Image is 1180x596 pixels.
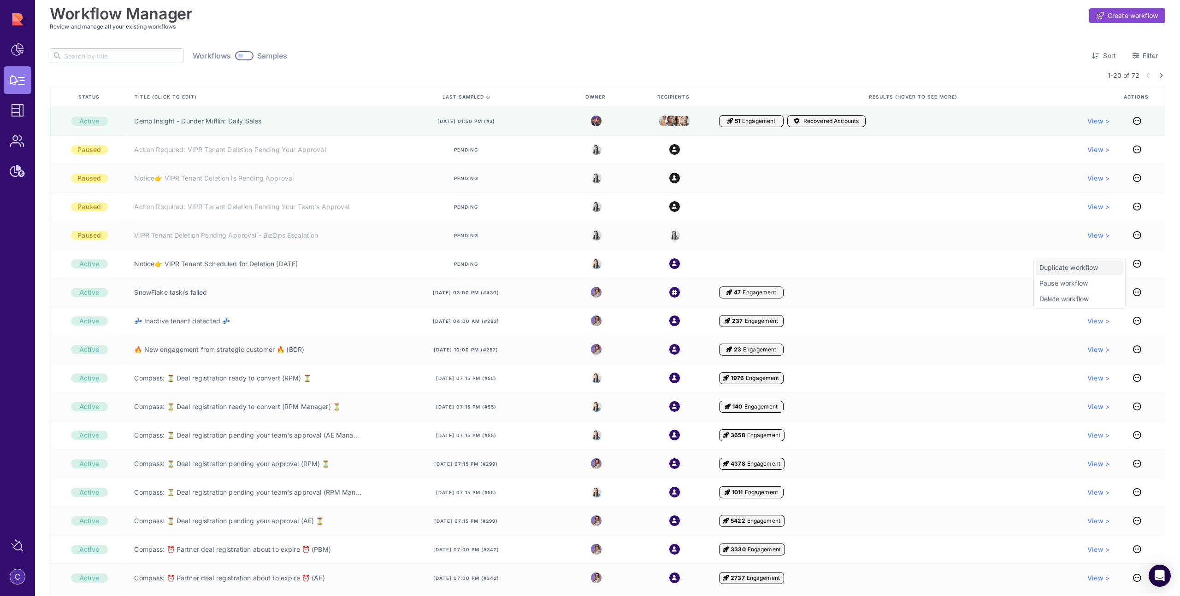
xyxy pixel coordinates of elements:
[591,430,602,440] img: 8525803544391_e4bc78f9dfe39fb1ff36_32.jpg
[657,93,691,100] span: Recipients
[434,518,498,524] span: [DATE] 07:15 pm (#299)
[134,545,330,554] a: Compass: ⏰ Partner deal registration about to expire ⏰ (PBM)
[794,117,800,125] i: Accounts
[1087,545,1109,554] a: View >
[745,317,778,325] span: Engagement
[742,117,775,125] span: Engagement
[78,93,101,100] span: Status
[1087,431,1109,440] a: View >
[591,144,602,155] img: 8525803544391_e4bc78f9dfe39fb1ff36_32.jpg
[732,489,743,496] span: 1011
[659,114,669,128] img: stanley.jpeg
[727,117,733,125] i: Engagement
[71,202,108,211] div: Paused
[1039,279,1120,288] span: Pause workflow
[591,344,602,355] img: 8988563339665_5a12f1d3e1fcf310ea11_32.png
[735,117,740,125] span: 51
[1149,565,1171,587] div: Open Intercom Messenger
[803,117,859,125] span: Recovered Accounts
[257,51,288,60] span: Samples
[1087,516,1109,526] a: View >
[134,516,324,526] a: Compass: ⏳ Deal registration pending your approval (AE) ⏳
[1087,345,1109,354] a: View >
[1087,488,1109,497] span: View >
[731,432,745,439] span: 3658
[731,460,745,467] span: 4378
[1087,402,1109,411] a: View >
[591,230,602,240] img: 8525803544391_e4bc78f9dfe39fb1ff36_32.jpg
[442,94,484,99] span: last sampled
[134,145,325,154] a: Action Required: VIPR Tenant Deletion Pending Your Approval
[591,458,602,469] img: 8988563339665_5a12f1d3e1fcf310ea11_32.png
[454,175,478,181] span: Pending
[746,374,779,382] span: Engagement
[134,117,261,126] a: Demo Insight - Dunder Mifflin: Daily Sales
[723,460,729,467] i: Engagement
[1087,117,1109,126] a: View >
[1087,145,1109,154] a: View >
[436,489,496,496] span: [DATE] 07:15 pm (#55)
[1087,174,1109,183] a: View >
[71,402,108,411] div: Active
[134,259,298,269] a: Notice👉 VIPR Tenant Scheduled for Deletion [DATE]
[591,373,602,383] img: 8525803544391_e4bc78f9dfe39fb1ff36_32.jpg
[747,460,780,467] span: Engagement
[436,432,496,438] span: [DATE] 07:15 pm (#55)
[744,403,778,410] span: Engagement
[71,259,108,269] div: Active
[743,346,776,353] span: Engagement
[669,230,680,240] img: 8525803544391_e4bc78f9dfe39fb1ff36_32.jpg
[666,113,676,128] img: kelly.png
[71,288,108,297] div: Active
[591,173,602,183] img: 8525803544391_e4bc78f9dfe39fb1ff36_32.jpg
[134,374,311,383] a: Compass: ⏳ Deal registration ready to convert (RPM) ⏳
[436,403,496,410] span: [DATE] 07:15 pm (#55)
[1087,573,1109,583] a: View >
[1108,11,1158,20] span: Create workflow
[747,574,780,582] span: Engagement
[723,574,729,582] i: Engagement
[71,488,108,497] div: Active
[734,289,741,296] span: 47
[71,345,108,354] div: Active
[1108,70,1139,80] span: 1-20 of 72
[747,517,780,525] span: Engagement
[71,174,108,183] div: Paused
[585,93,608,100] span: Owner
[1087,231,1109,240] a: View >
[732,317,743,325] span: 237
[134,459,330,468] a: Compass: ⏳ Deal registration pending your approval (RPM) ⏳
[1087,459,1109,468] a: View >
[731,574,745,582] span: 2737
[673,116,683,125] img: kevin.jpeg
[725,403,731,410] i: Engagement
[1103,51,1116,60] span: Sort
[731,546,746,553] span: 3330
[193,51,231,60] span: Workflows
[436,375,496,381] span: [DATE] 07:15 pm (#55)
[1087,316,1109,326] span: View >
[1087,202,1109,211] a: View >
[725,489,730,496] i: Engagement
[679,113,690,128] img: dwight.png
[135,93,199,100] span: Title (click to edit)
[134,573,324,583] a: Compass: ⏰ Partner deal registration about to expire ⏰ (AE)
[134,174,294,183] a: Notice👉 VIPR Tenant Deletion Is Pending Approval
[869,93,959,100] span: Results (Hover to see more)
[745,489,778,496] span: Engagement
[71,117,108,126] div: Active
[1087,374,1109,383] a: View >
[748,546,781,553] span: Engagement
[71,145,108,154] div: Paused
[591,544,602,555] img: 8988563339665_5a12f1d3e1fcf310ea11_32.png
[1124,93,1150,100] span: Actions
[726,346,732,353] i: Engagement
[50,5,193,23] h1: Workflow Manager
[71,545,108,554] div: Active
